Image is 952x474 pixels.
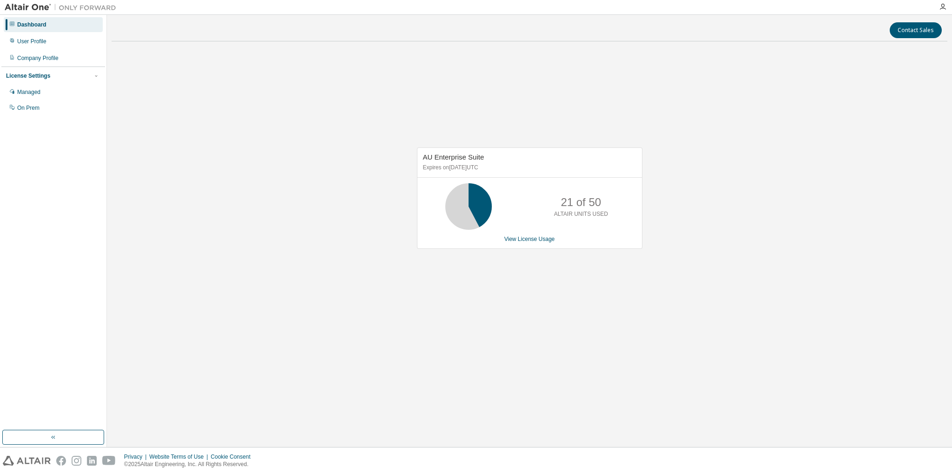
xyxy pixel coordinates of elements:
a: View License Usage [504,236,555,242]
button: Contact Sales [890,22,942,38]
p: 21 of 50 [561,194,601,210]
img: Altair One [5,3,121,12]
p: ALTAIR UNITS USED [554,210,608,218]
p: Expires on [DATE] UTC [423,164,634,172]
img: facebook.svg [56,456,66,466]
div: Company Profile [17,54,59,62]
div: Website Terms of Use [149,453,211,461]
div: On Prem [17,104,40,112]
div: Managed [17,88,40,96]
img: instagram.svg [72,456,81,466]
img: altair_logo.svg [3,456,51,466]
span: AU Enterprise Suite [423,153,484,161]
div: User Profile [17,38,46,45]
div: Cookie Consent [211,453,256,461]
p: © 2025 Altair Engineering, Inc. All Rights Reserved. [124,461,256,468]
div: Dashboard [17,21,46,28]
img: youtube.svg [102,456,116,466]
div: Privacy [124,453,149,461]
div: License Settings [6,72,50,80]
img: linkedin.svg [87,456,97,466]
